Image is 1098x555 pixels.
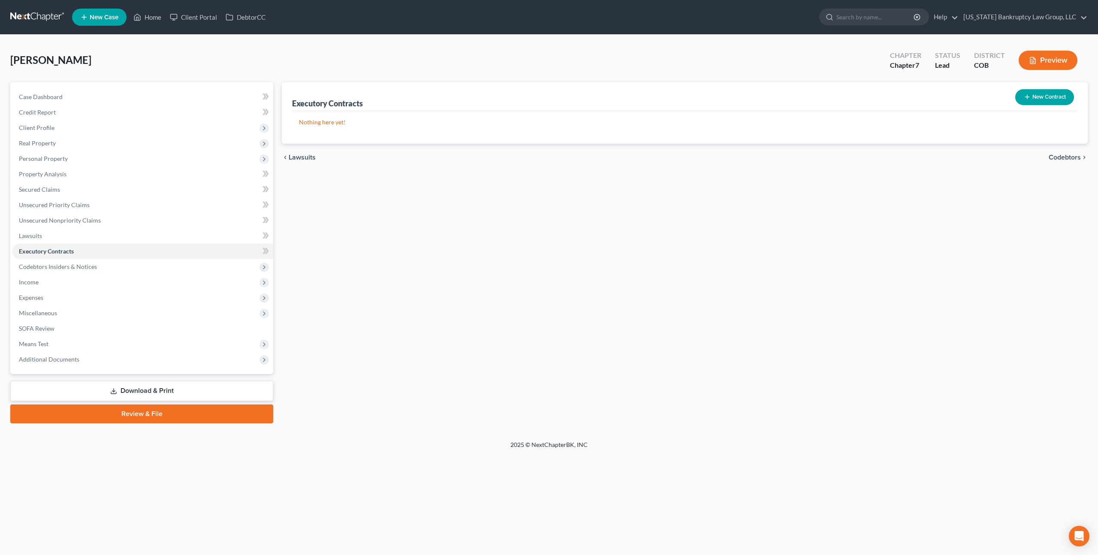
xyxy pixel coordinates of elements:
a: Lawsuits [12,228,273,244]
a: Unsecured Nonpriority Claims [12,213,273,228]
span: SOFA Review [19,325,54,332]
span: Miscellaneous [19,309,57,317]
a: DebtorCC [221,9,270,25]
button: New Contract [1015,89,1074,105]
span: Means Test [19,340,48,347]
span: Expenses [19,294,43,301]
div: Status [935,51,960,60]
a: Review & File [10,404,273,423]
a: Home [129,9,166,25]
a: Credit Report [12,105,273,120]
div: Chapter [890,51,921,60]
div: 2025 © NextChapterBK, INC [305,440,793,456]
span: Codebtors [1049,154,1081,161]
span: Lawsuits [289,154,316,161]
span: Client Profile [19,124,54,131]
div: Lead [935,60,960,70]
span: Secured Claims [19,186,60,193]
a: Case Dashboard [12,89,273,105]
input: Search by name... [836,9,915,25]
a: Property Analysis [12,166,273,182]
a: Secured Claims [12,182,273,197]
span: Executory Contracts [19,247,74,255]
a: [US_STATE] Bankruptcy Law Group, LLC [959,9,1087,25]
a: Unsecured Priority Claims [12,197,273,213]
i: chevron_left [282,154,289,161]
a: Client Portal [166,9,221,25]
span: Lawsuits [19,232,42,239]
span: 7 [915,61,919,69]
span: Income [19,278,39,286]
span: [PERSON_NAME] [10,54,91,66]
span: Codebtors Insiders & Notices [19,263,97,270]
p: Nothing here yet! [299,118,1071,127]
span: Additional Documents [19,356,79,363]
button: Codebtors chevron_right [1049,154,1088,161]
span: New Case [90,14,118,21]
a: Download & Print [10,381,273,401]
div: COB [974,60,1005,70]
span: Case Dashboard [19,93,63,100]
span: Credit Report [19,109,56,116]
span: Personal Property [19,155,68,162]
div: Open Intercom Messenger [1069,526,1089,546]
a: Help [929,9,958,25]
span: Unsecured Priority Claims [19,201,90,208]
i: chevron_right [1081,154,1088,161]
span: Property Analysis [19,170,66,178]
div: Chapter [890,60,921,70]
div: Executory Contracts [292,98,363,109]
button: Preview [1019,51,1077,70]
span: Unsecured Nonpriority Claims [19,217,101,224]
span: Real Property [19,139,56,147]
a: SOFA Review [12,321,273,336]
button: chevron_left Lawsuits [282,154,316,161]
div: District [974,51,1005,60]
a: Executory Contracts [12,244,273,259]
